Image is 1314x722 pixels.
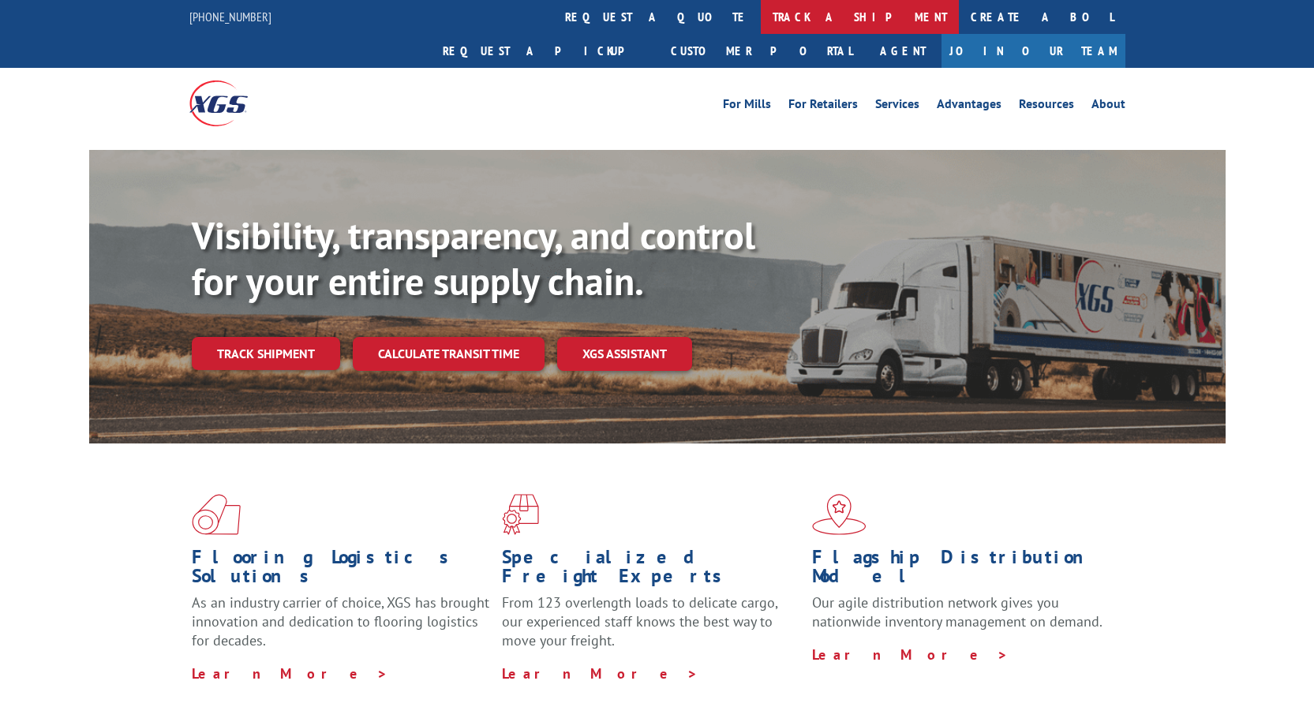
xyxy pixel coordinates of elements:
[1019,98,1074,115] a: Resources
[192,211,755,305] b: Visibility, transparency, and control for your entire supply chain.
[502,548,800,593] h1: Specialized Freight Experts
[1091,98,1125,115] a: About
[864,34,942,68] a: Agent
[192,593,489,649] span: As an industry carrier of choice, XGS has brought innovation and dedication to flooring logistics...
[192,337,340,370] a: Track shipment
[875,98,919,115] a: Services
[812,548,1110,593] h1: Flagship Distribution Model
[723,98,771,115] a: For Mills
[812,645,1009,664] a: Learn More >
[937,98,1001,115] a: Advantages
[502,593,800,664] p: From 123 overlength loads to delicate cargo, our experienced staff knows the best way to move you...
[189,9,271,24] a: [PHONE_NUMBER]
[659,34,864,68] a: Customer Portal
[353,337,545,371] a: Calculate transit time
[502,494,539,535] img: xgs-icon-focused-on-flooring-red
[502,664,698,683] a: Learn More >
[192,494,241,535] img: xgs-icon-total-supply-chain-intelligence-red
[812,494,867,535] img: xgs-icon-flagship-distribution-model-red
[192,548,490,593] h1: Flooring Logistics Solutions
[942,34,1125,68] a: Join Our Team
[812,593,1102,630] span: Our agile distribution network gives you nationwide inventory management on demand.
[788,98,858,115] a: For Retailers
[431,34,659,68] a: Request a pickup
[557,337,692,371] a: XGS ASSISTANT
[192,664,388,683] a: Learn More >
